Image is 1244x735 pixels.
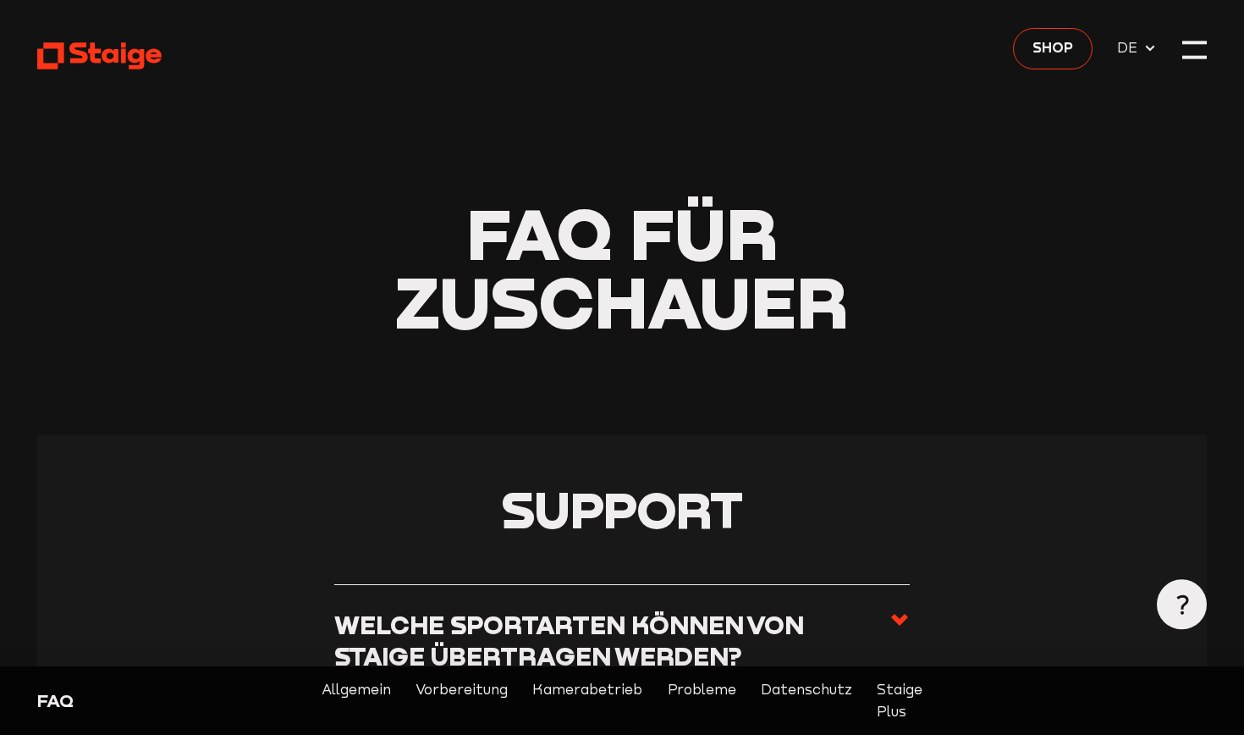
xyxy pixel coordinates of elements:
[334,610,889,671] h3: Welche Sportarten können von Staige übertragen werden?
[1032,36,1073,58] span: Shop
[395,189,848,345] span: für Zuschauer
[1013,28,1093,70] a: Shop
[416,679,508,722] a: Vorbereitung
[1117,36,1143,58] span: DE
[877,679,922,722] a: Staige Plus
[466,189,613,276] span: FAQ
[502,478,743,539] span: Support
[322,679,391,722] a: Allgemein
[668,679,736,722] a: Probleme
[761,679,852,722] a: Datenschutz
[532,679,642,722] a: Kamerabetrieb
[37,688,316,713] div: FAQ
